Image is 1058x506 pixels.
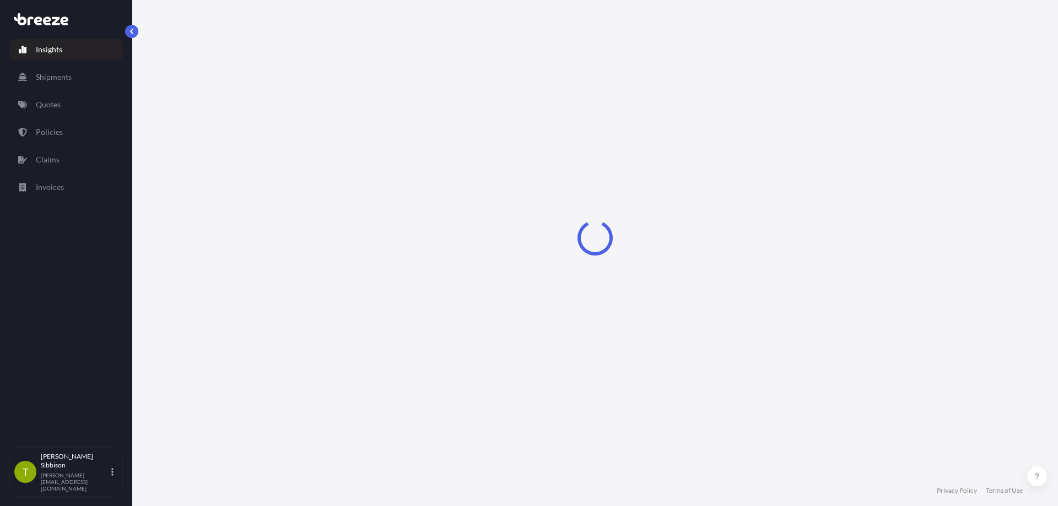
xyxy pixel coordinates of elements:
[36,72,72,83] p: Shipments
[36,44,62,55] p: Insights
[937,486,977,495] a: Privacy Policy
[9,121,123,143] a: Policies
[36,154,60,165] p: Claims
[41,452,109,470] p: [PERSON_NAME] Sibbison
[36,99,61,110] p: Quotes
[9,39,123,61] a: Insights
[9,176,123,198] a: Invoices
[36,127,63,138] p: Policies
[36,182,64,193] p: Invoices
[9,66,123,88] a: Shipments
[9,94,123,116] a: Quotes
[9,149,123,171] a: Claims
[986,486,1023,495] a: Terms of Use
[41,472,109,492] p: [PERSON_NAME][EMAIL_ADDRESS][DOMAIN_NAME]
[23,466,29,477] span: T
